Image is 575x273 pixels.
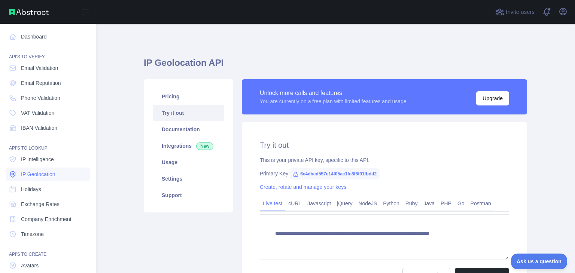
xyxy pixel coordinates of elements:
a: Settings [153,171,224,187]
a: Go [454,197,468,209]
a: Create, rotate and manage your keys [260,184,346,190]
a: IP Intelligence [6,153,90,166]
span: Phone Validation [21,94,60,102]
div: API'S TO CREATE [6,242,90,257]
span: Email Reputation [21,79,61,87]
h1: IP Geolocation API [144,57,527,75]
span: IBAN Validation [21,124,57,132]
a: IBAN Validation [6,121,90,135]
a: VAT Validation [6,106,90,120]
a: Postman [468,197,494,209]
a: Exchange Rates [6,197,90,211]
a: Email Reputation [6,76,90,90]
span: Avatars [21,262,39,269]
a: Live test [260,197,285,209]
a: NodeJS [355,197,380,209]
span: New [196,142,213,150]
span: 6c4dbcd557c14f05ac1fc8f6f91fbdd2 [290,168,380,180]
a: Timezone [6,227,90,241]
div: Primary Key: [260,170,509,177]
a: cURL [285,197,304,209]
button: Upgrade [476,91,509,105]
a: Usage [153,154,224,171]
iframe: Toggle Customer Support [511,254,568,269]
a: Javascript [304,197,334,209]
span: Invite users [506,8,535,16]
a: Try it out [153,105,224,121]
a: Pricing [153,88,224,105]
a: IP Geolocation [6,168,90,181]
a: Ruby [402,197,421,209]
span: Email Validation [21,64,58,72]
button: Invite users [494,6,536,18]
img: Abstract API [9,9,49,15]
a: Company Enrichment [6,212,90,226]
a: Email Validation [6,61,90,75]
a: PHP [438,197,454,209]
h2: Try it out [260,140,509,150]
span: Timezone [21,230,44,238]
a: Java [421,197,438,209]
a: Support [153,187,224,203]
a: Phone Validation [6,91,90,105]
span: Exchange Rates [21,200,60,208]
a: Python [380,197,402,209]
div: Unlock more calls and features [260,89,407,98]
span: Holidays [21,185,41,193]
div: This is your private API key, specific to this API. [260,156,509,164]
a: Avatars [6,259,90,272]
a: Dashboard [6,30,90,43]
a: Holidays [6,182,90,196]
span: IP Intelligence [21,156,54,163]
a: Documentation [153,121,224,138]
a: jQuery [334,197,355,209]
div: API'S TO VERIFY [6,45,90,60]
span: VAT Validation [21,109,54,117]
span: IP Geolocation [21,171,55,178]
span: Company Enrichment [21,215,72,223]
div: You are currently on a free plan with limited features and usage [260,98,407,105]
a: Integrations New [153,138,224,154]
div: API'S TO LOOKUP [6,136,90,151]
